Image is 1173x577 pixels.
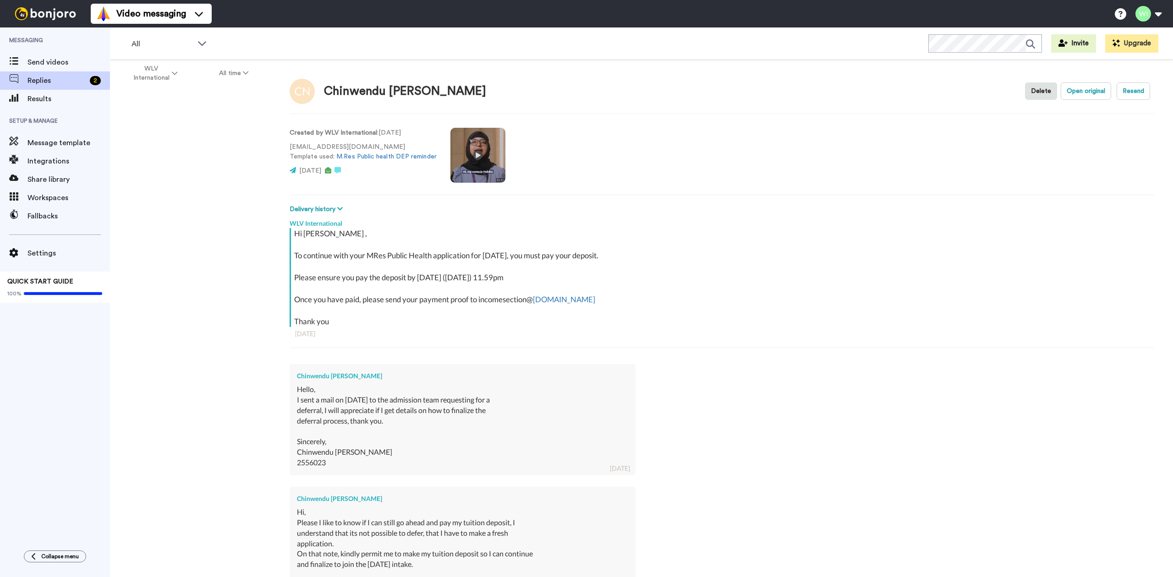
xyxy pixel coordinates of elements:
a: M.Res Public health DEP reminder [336,153,437,160]
span: [DATE] [299,168,321,174]
span: Share library [27,174,110,185]
img: vm-color.svg [96,6,111,21]
span: Message template [27,137,110,148]
div: Chinwendu [PERSON_NAME] [297,371,628,381]
span: Integrations [27,156,110,167]
button: Invite [1051,34,1096,53]
a: [DOMAIN_NAME] [533,294,595,304]
div: [DATE] [610,464,630,473]
span: Replies [27,75,86,86]
span: Send videos [27,57,110,68]
button: Upgrade [1105,34,1158,53]
button: Delivery history [290,204,345,214]
span: All [132,38,193,49]
span: QUICK START GUIDE [7,278,73,285]
img: Image of Chinwendu Boniface Nwankwo [290,79,315,104]
img: bj-logo-header-white.svg [11,7,80,20]
div: Chinwendu [PERSON_NAME] [324,85,486,98]
button: WLV International [112,60,198,86]
div: Chinwendu [PERSON_NAME] [297,494,628,503]
p: [EMAIL_ADDRESS][DOMAIN_NAME] Template used: [290,142,437,162]
button: Delete [1025,82,1057,100]
button: Open original [1061,82,1111,100]
span: Settings [27,248,110,259]
div: [DATE] [295,329,1149,338]
span: Collapse menu [41,553,79,560]
span: Results [27,93,110,104]
strong: Created by WLV International [290,130,377,136]
span: 100% [7,290,22,297]
div: WLV International [290,214,1155,228]
span: Workspaces [27,192,110,203]
span: Fallbacks [27,211,110,222]
button: All time [198,65,270,82]
div: 2 [90,76,101,85]
button: Collapse menu [24,550,86,562]
div: Hello, I sent a mail on [DATE] to the admission team requesting for a deferral, I will appreciate... [297,384,628,468]
span: WLV International [133,64,170,82]
button: Resend [1117,82,1150,100]
div: Hi [PERSON_NAME] , To continue with your MRes Public Health application for [DATE], you must pay ... [294,228,1152,327]
p: : [DATE] [290,128,437,138]
span: Video messaging [116,7,186,20]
